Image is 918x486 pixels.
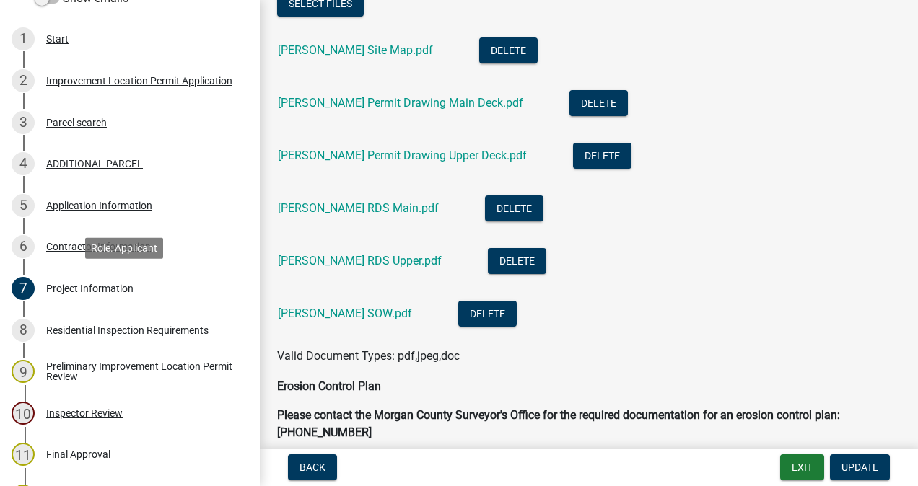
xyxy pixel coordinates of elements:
[85,237,163,258] div: Role: Applicant
[485,203,543,216] wm-modal-confirm: Delete Document
[573,143,631,169] button: Delete
[485,195,543,221] button: Delete
[488,255,546,269] wm-modal-confirm: Delete Document
[12,402,35,425] div: 10
[569,90,628,116] button: Delete
[46,118,107,128] div: Parcel search
[46,159,143,169] div: ADDITIONAL PARCEL
[479,37,538,63] button: Delete
[488,248,546,274] button: Delete
[46,76,232,86] div: Improvement Location Permit Application
[278,201,439,215] a: [PERSON_NAME] RDS Main.pdf
[12,111,35,134] div: 3
[573,150,631,164] wm-modal-confirm: Delete Document
[458,308,517,322] wm-modal-confirm: Delete Document
[277,349,460,363] span: Valid Document Types: pdf,jpeg,doc
[46,283,134,293] div: Project Information
[300,461,325,473] span: Back
[12,69,35,92] div: 2
[479,45,538,58] wm-modal-confirm: Delete Document
[12,443,35,466] div: 11
[46,408,123,418] div: Inspector Review
[12,360,35,383] div: 9
[278,306,412,320] a: [PERSON_NAME] SOW.pdf
[12,277,35,300] div: 7
[46,200,152,211] div: Application Information
[12,152,35,175] div: 4
[46,361,237,381] div: Preliminary Improvement Location Permit Review
[277,379,381,393] strong: Erosion Control Plan
[12,27,35,50] div: 1
[12,194,35,217] div: 5
[278,254,442,268] a: [PERSON_NAME] RDS Upper.pdf
[841,461,878,473] span: Update
[569,97,628,111] wm-modal-confirm: Delete Document
[46,34,69,44] div: Start
[46,325,209,335] div: Residential Inspection Requirements
[12,319,35,342] div: 8
[278,149,527,162] a: [PERSON_NAME] Permit Drawing Upper Deck.pdf
[277,408,840,439] strong: Please contact the Morgan County Surveyor's Office for the required documentation for an erosion ...
[830,454,890,480] button: Update
[780,454,824,480] button: Exit
[46,449,110,459] div: Final Approval
[46,242,151,252] div: Contractor Information
[278,96,523,110] a: [PERSON_NAME] Permit Drawing Main Deck.pdf
[278,43,433,57] a: [PERSON_NAME] Site Map.pdf
[458,301,517,327] button: Delete
[288,454,337,480] button: Back
[12,235,35,258] div: 6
